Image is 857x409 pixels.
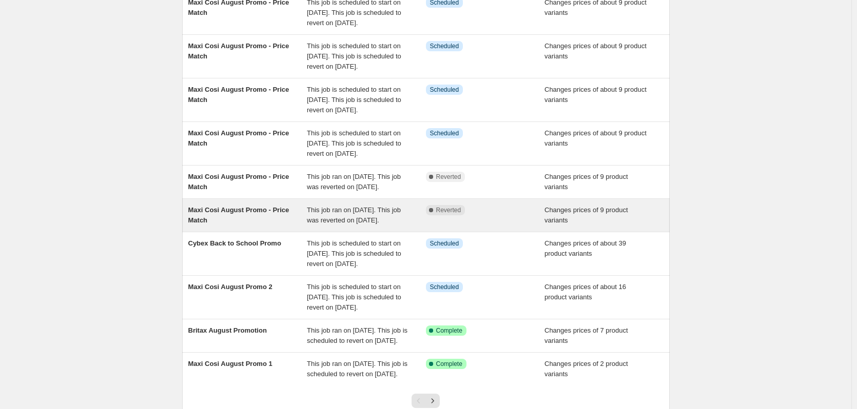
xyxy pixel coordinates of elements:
span: Scheduled [430,129,459,137]
span: This job is scheduled to start on [DATE]. This job is scheduled to revert on [DATE]. [307,283,401,311]
span: Scheduled [430,283,459,291]
span: Cybex Back to School Promo [188,239,281,247]
span: Maxi Cosi August Promo - Price Match [188,206,289,224]
span: Maxi Cosi August Promo - Price Match [188,173,289,191]
span: This job is scheduled to start on [DATE]. This job is scheduled to revert on [DATE]. [307,239,401,268]
span: Changes prices of about 39 product variants [544,239,626,257]
span: Changes prices of about 16 product variants [544,283,626,301]
span: This job ran on [DATE]. This job was reverted on [DATE]. [307,206,401,224]
span: Maxi Cosi August Promo - Price Match [188,42,289,60]
span: Maxi Cosi August Promo 2 [188,283,272,291]
span: Reverted [436,173,461,181]
span: Changes prices of 7 product variants [544,326,628,344]
span: Complete [436,360,462,368]
span: Reverted [436,206,461,214]
span: Changes prices of 2 product variants [544,360,628,378]
span: Changes prices of about 9 product variants [544,86,647,104]
span: Changes prices of about 9 product variants [544,129,647,147]
span: Britax August Promotion [188,326,267,334]
span: Scheduled [430,239,459,248]
nav: Pagination [412,394,440,408]
span: Changes prices of 9 product variants [544,173,628,191]
span: This job ran on [DATE]. This job was reverted on [DATE]. [307,173,401,191]
span: Maxi Cosi August Promo - Price Match [188,129,289,147]
span: This job is scheduled to start on [DATE]. This job is scheduled to revert on [DATE]. [307,42,401,70]
span: Scheduled [430,86,459,94]
span: Changes prices of 9 product variants [544,206,628,224]
span: This job ran on [DATE]. This job is scheduled to revert on [DATE]. [307,360,407,378]
button: Next [425,394,440,408]
span: Maxi Cosi August Promo - Price Match [188,86,289,104]
span: This job is scheduled to start on [DATE]. This job is scheduled to revert on [DATE]. [307,86,401,114]
span: Scheduled [430,42,459,50]
span: Changes prices of about 9 product variants [544,42,647,60]
span: This job ran on [DATE]. This job is scheduled to revert on [DATE]. [307,326,407,344]
span: This job is scheduled to start on [DATE]. This job is scheduled to revert on [DATE]. [307,129,401,157]
span: Complete [436,326,462,335]
span: Maxi Cosi August Promo 1 [188,360,272,367]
